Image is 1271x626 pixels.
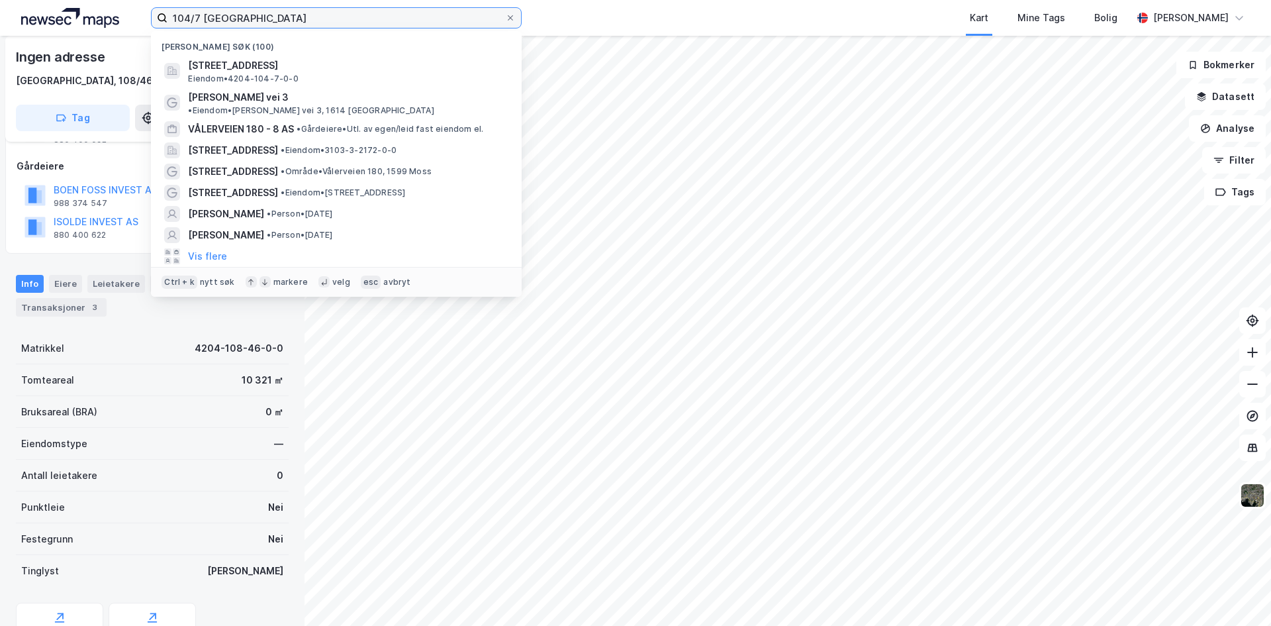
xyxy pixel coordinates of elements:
[1176,52,1266,78] button: Bokmerker
[195,340,283,356] div: 4204-108-46-0-0
[268,531,283,547] div: Nei
[49,275,82,292] div: Eiere
[21,531,73,547] div: Festegrunn
[332,277,350,287] div: velg
[242,372,283,388] div: 10 321 ㎡
[151,31,522,55] div: [PERSON_NAME] søk (100)
[268,499,283,515] div: Nei
[17,158,288,174] div: Gårdeiere
[87,275,145,292] div: Leietakere
[297,124,483,134] span: Gårdeiere • Utl. av egen/leid fast eiendom el.
[16,46,107,68] div: Ingen adresse
[1205,562,1271,626] iframe: Chat Widget
[188,227,264,243] span: [PERSON_NAME]
[1202,147,1266,174] button: Filter
[21,499,65,515] div: Punktleie
[281,187,285,197] span: •
[167,8,505,28] input: Søk på adresse, matrikkel, gårdeiere, leietakere eller personer
[383,277,410,287] div: avbryt
[162,276,197,289] div: Ctrl + k
[188,206,264,222] span: [PERSON_NAME]
[21,563,59,579] div: Tinglyst
[267,230,332,240] span: Person • [DATE]
[267,230,271,240] span: •
[54,198,107,209] div: 988 374 547
[188,105,434,116] span: Eiendom • [PERSON_NAME] vei 3, 1614 [GEOGRAPHIC_DATA]
[150,275,200,292] div: Datasett
[267,209,332,219] span: Person • [DATE]
[88,301,101,314] div: 3
[281,187,405,198] span: Eiendom • [STREET_ADDRESS]
[281,145,397,156] span: Eiendom • 3103-3-2172-0-0
[21,372,74,388] div: Tomteareal
[1094,10,1117,26] div: Bolig
[188,105,192,115] span: •
[207,563,283,579] div: [PERSON_NAME]
[16,275,44,292] div: Info
[265,404,283,420] div: 0 ㎡
[16,105,130,131] button: Tag
[1189,115,1266,142] button: Analyse
[188,58,506,74] span: [STREET_ADDRESS]
[1240,483,1265,508] img: 9k=
[188,74,298,84] span: Eiendom • 4204-104-7-0-0
[188,248,227,264] button: Vis flere
[16,73,153,89] div: [GEOGRAPHIC_DATA], 108/46
[188,121,294,137] span: VÅLERVEIEN 180 - 8 AS
[281,166,432,177] span: Område • Vålerveien 180, 1599 Moss
[16,298,107,317] div: Transaksjoner
[188,89,289,105] span: [PERSON_NAME] vei 3
[1153,10,1229,26] div: [PERSON_NAME]
[277,468,283,484] div: 0
[21,340,64,356] div: Matrikkel
[1185,83,1266,110] button: Datasett
[1204,179,1266,205] button: Tags
[21,404,97,420] div: Bruksareal (BRA)
[281,145,285,155] span: •
[361,276,381,289] div: esc
[21,8,119,28] img: logo.a4113a55bc3d86da70a041830d287a7e.svg
[267,209,271,219] span: •
[297,124,301,134] span: •
[54,230,106,240] div: 880 400 622
[21,468,97,484] div: Antall leietakere
[188,142,278,158] span: [STREET_ADDRESS]
[1017,10,1065,26] div: Mine Tags
[281,166,285,176] span: •
[188,185,278,201] span: [STREET_ADDRESS]
[21,436,87,452] div: Eiendomstype
[274,436,283,452] div: —
[970,10,988,26] div: Kart
[188,164,278,180] span: [STREET_ADDRESS]
[273,277,308,287] div: markere
[200,277,235,287] div: nytt søk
